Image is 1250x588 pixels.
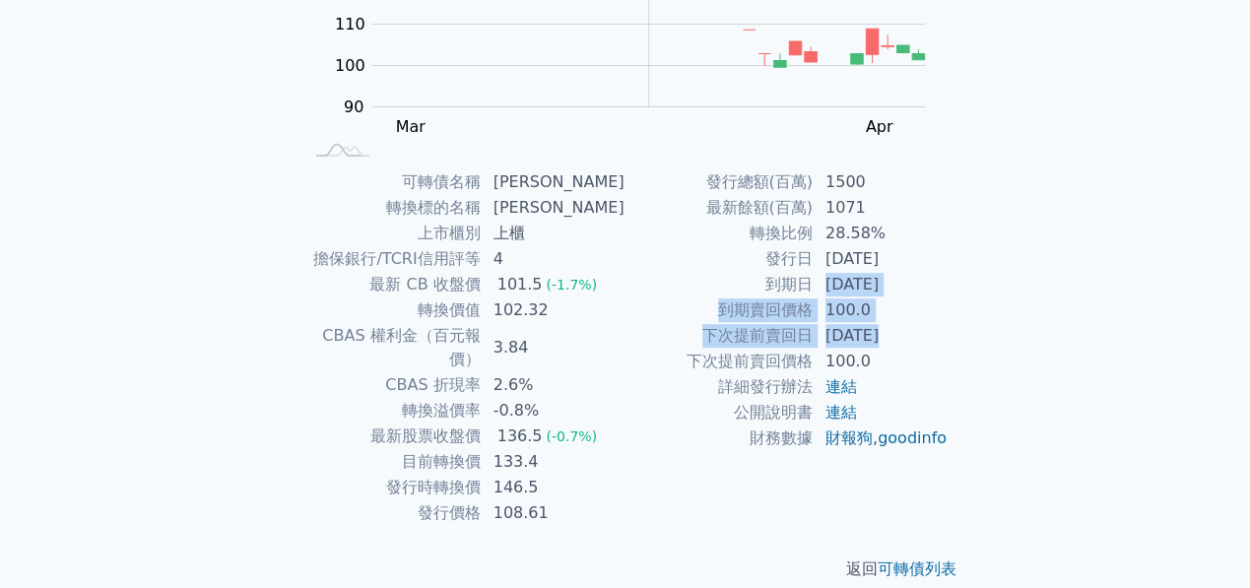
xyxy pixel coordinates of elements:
td: CBAS 權利金（百元報價） [302,323,482,372]
td: 到期賣回價格 [625,297,814,323]
tspan: 90 [344,98,363,116]
td: 上櫃 [482,221,625,246]
tspan: 110 [335,15,365,33]
td: CBAS 折現率 [302,372,482,398]
td: 100.0 [814,349,949,374]
td: 28.58% [814,221,949,246]
td: 100.0 [814,297,949,323]
tspan: 100 [335,56,365,75]
a: 可轉債列表 [878,559,956,578]
td: 轉換比例 [625,221,814,246]
td: 108.61 [482,500,625,526]
iframe: Chat Widget [1151,493,1250,588]
td: 最新 CB 收盤價 [302,272,482,297]
td: 1500 [814,169,949,195]
td: 發行時轉換價 [302,475,482,500]
tspan: Mar [395,117,426,136]
td: [DATE] [814,246,949,272]
td: 轉換標的名稱 [302,195,482,221]
p: 返回 [279,557,972,581]
td: 發行總額(百萬) [625,169,814,195]
td: 轉換溢價率 [302,398,482,424]
td: -0.8% [482,398,625,424]
td: , [814,425,949,451]
td: 可轉債名稱 [302,169,482,195]
td: 1071 [814,195,949,221]
td: 發行價格 [302,500,482,526]
td: 133.4 [482,449,625,475]
span: (-0.7%) [546,428,597,444]
td: 轉換價值 [302,297,482,323]
td: 目前轉換價 [302,449,482,475]
a: 財報狗 [825,428,873,447]
td: 102.32 [482,297,625,323]
td: 3.84 [482,323,625,372]
td: 擔保銀行/TCRI信用評等 [302,246,482,272]
td: 2.6% [482,372,625,398]
td: 發行日 [625,246,814,272]
a: 連結 [825,403,857,422]
td: 到期日 [625,272,814,297]
a: goodinfo [878,428,947,447]
td: 最新餘額(百萬) [625,195,814,221]
div: 101.5 [493,273,547,296]
td: 上市櫃別 [302,221,482,246]
td: 下次提前賣回價格 [625,349,814,374]
span: (-1.7%) [546,277,597,293]
td: 146.5 [482,475,625,500]
td: 下次提前賣回日 [625,323,814,349]
a: 連結 [825,377,857,396]
tspan: Apr [865,117,892,136]
td: [DATE] [814,272,949,297]
div: 聊天小工具 [1151,493,1250,588]
td: 財務數據 [625,425,814,451]
div: 136.5 [493,425,547,448]
td: [PERSON_NAME] [482,195,625,221]
td: 詳細發行辦法 [625,374,814,400]
td: 4 [482,246,625,272]
td: 最新股票收盤價 [302,424,482,449]
td: 公開說明書 [625,400,814,425]
td: [PERSON_NAME] [482,169,625,195]
td: [DATE] [814,323,949,349]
